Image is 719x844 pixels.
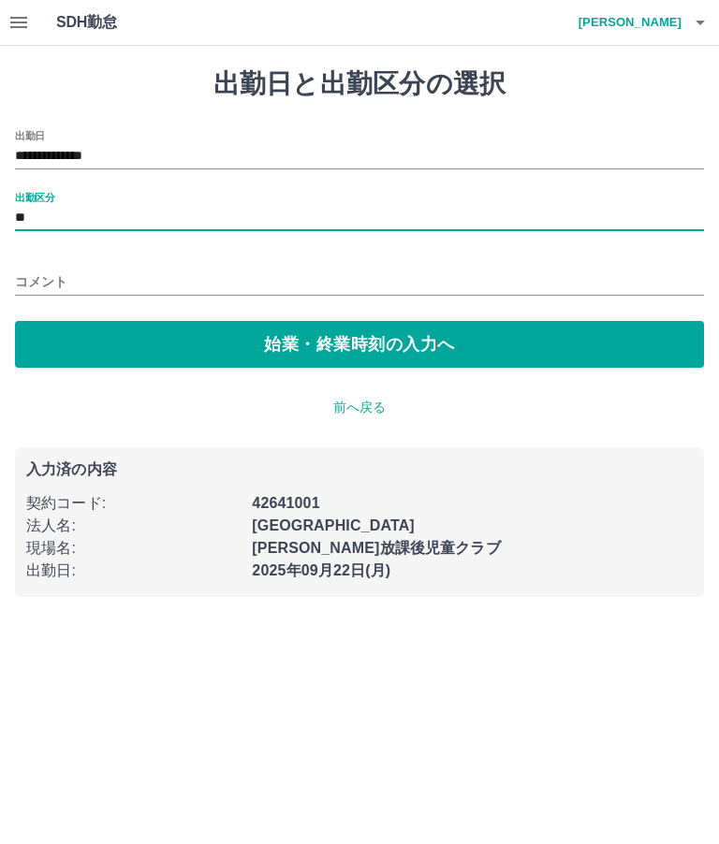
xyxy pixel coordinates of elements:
[26,462,693,477] p: 入力済の内容
[15,68,704,100] h1: 出勤日と出勤区分の選択
[15,128,45,142] label: 出勤日
[252,540,500,556] b: [PERSON_NAME]放課後児童クラブ
[15,398,704,417] p: 前へ戻る
[252,495,319,511] b: 42641001
[15,321,704,368] button: 始業・終業時刻の入力へ
[26,537,241,560] p: 現場名 :
[26,515,241,537] p: 法人名 :
[252,517,415,533] b: [GEOGRAPHIC_DATA]
[26,560,241,582] p: 出勤日 :
[252,562,390,578] b: 2025年09月22日(月)
[26,492,241,515] p: 契約コード :
[15,190,54,204] label: 出勤区分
